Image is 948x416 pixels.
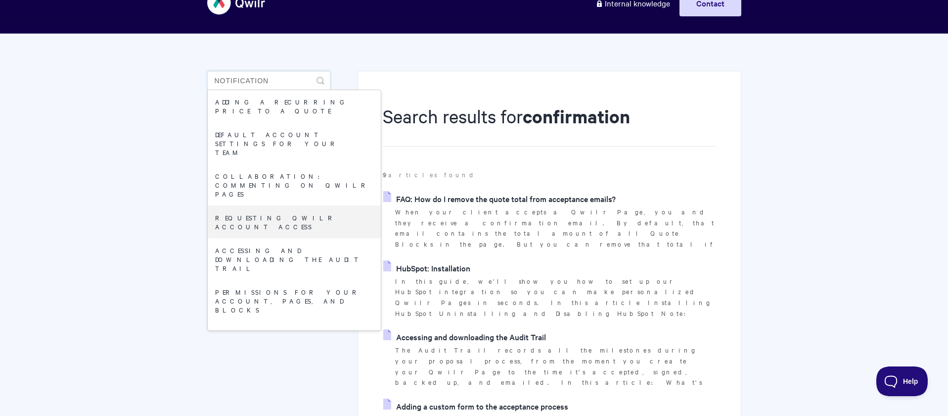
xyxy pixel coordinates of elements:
[395,276,716,319] p: In this guide, we'll show you how to set up our HubSpot integration so you can make personalized ...
[876,366,928,396] iframe: Toggle Customer Support
[383,104,716,147] h1: Search results for
[523,104,630,128] strong: confirmation
[208,238,381,280] a: Accessing and downloading the Audit Trail
[395,345,716,388] p: The Audit Trail records all the milestones during your proposal process, from the moment you crea...
[383,399,568,414] a: Adding a custom form to the acceptance process
[383,260,470,275] a: HubSpot: Installation
[383,329,546,344] a: Accessing and downloading the Audit Trail
[208,280,381,321] a: Permissions for Your Account, Pages, and Blocks
[208,206,381,238] a: Requesting Qwilr account access
[395,207,716,250] p: When your client accepts a Qwilr Page, you and they receive a confirmation email. By default, tha...
[208,90,381,122] a: Adding A Recurring Price To A Quote
[383,191,616,206] a: FAQ: How do I remove the quote total from acceptance emails?
[383,169,716,180] p: articles found
[208,122,381,164] a: Default Account Settings For Your Team
[207,71,330,91] input: Search
[383,170,388,179] strong: 9
[208,164,381,206] a: Collaboration: Commenting on Qwilr Pages
[208,321,381,345] a: Engagement Algorithm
